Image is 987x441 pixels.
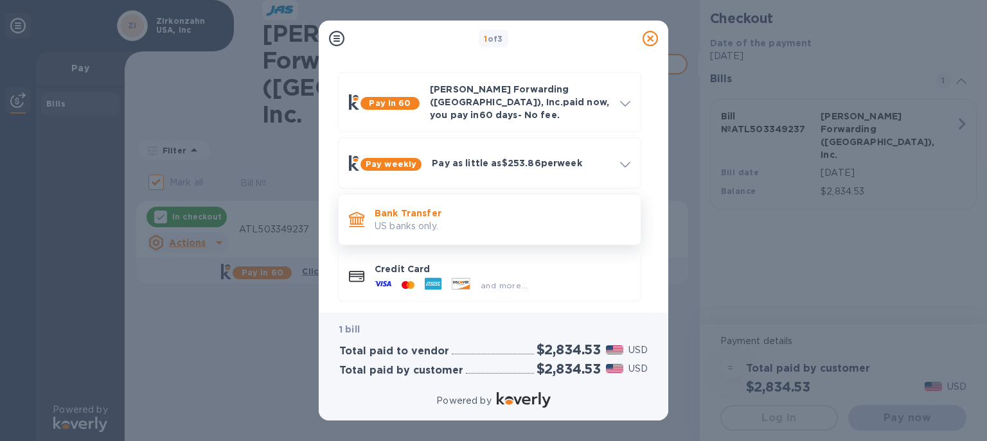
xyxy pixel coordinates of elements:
[375,263,630,275] p: Credit Card
[606,364,623,373] img: USD
[436,394,491,408] p: Powered by
[628,362,648,376] p: USD
[606,345,623,354] img: USD
[484,34,503,44] b: of 3
[339,365,463,377] h3: Total paid by customer
[375,207,630,220] p: Bank Transfer
[481,281,528,290] span: and more...
[484,34,487,44] span: 1
[430,83,610,121] p: [PERSON_NAME] Forwarding ([GEOGRAPHIC_DATA]), Inc. paid now, you pay in 60 days - No fee.
[339,345,449,358] h3: Total paid to vendor
[537,361,601,377] h2: $2,834.53
[375,220,630,233] p: US banks only.
[339,324,360,334] b: 1 bill
[537,342,601,358] h2: $2,834.53
[628,343,648,357] p: USD
[366,159,416,169] b: Pay weekly
[369,98,411,108] b: Pay in 60
[497,392,551,408] img: Logo
[432,157,610,169] p: Pay as little as $253.86 per week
